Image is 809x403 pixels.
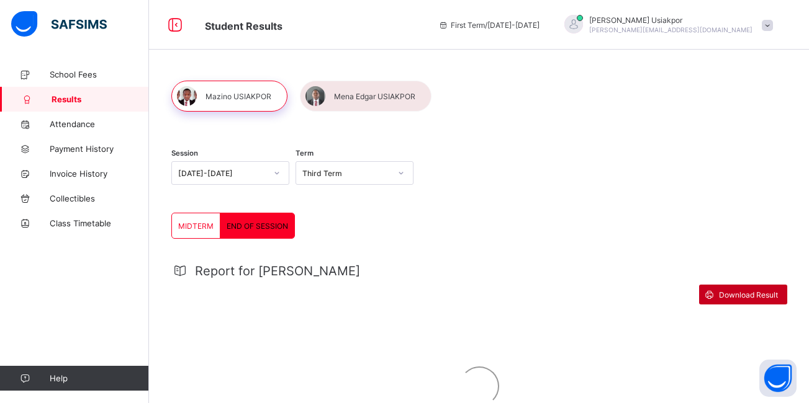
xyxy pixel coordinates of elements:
[759,360,797,397] button: Open asap
[50,193,149,203] span: Collectibles
[50,169,149,179] span: Invoice History
[195,263,360,278] span: Report for [PERSON_NAME]
[438,20,540,30] span: session/term information
[50,144,149,154] span: Payment History
[50,119,149,129] span: Attendance
[552,15,779,35] div: JudithUsiakpor
[11,11,107,37] img: safsims
[589,26,753,33] span: [PERSON_NAME][EMAIL_ADDRESS][DOMAIN_NAME]
[719,290,778,299] span: Download Result
[52,94,149,104] span: Results
[589,15,753,25] span: [PERSON_NAME] Usiakpor
[296,149,314,157] span: Term
[205,20,282,32] span: Student Results
[227,221,288,231] span: END OF SESSION
[50,218,149,228] span: Class Timetable
[171,149,198,157] span: Session
[178,221,214,231] span: MIDTERM
[50,69,149,79] span: School Fees
[302,169,391,178] div: Third Term
[178,169,266,178] div: [DATE]-[DATE]
[50,373,148,383] span: Help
